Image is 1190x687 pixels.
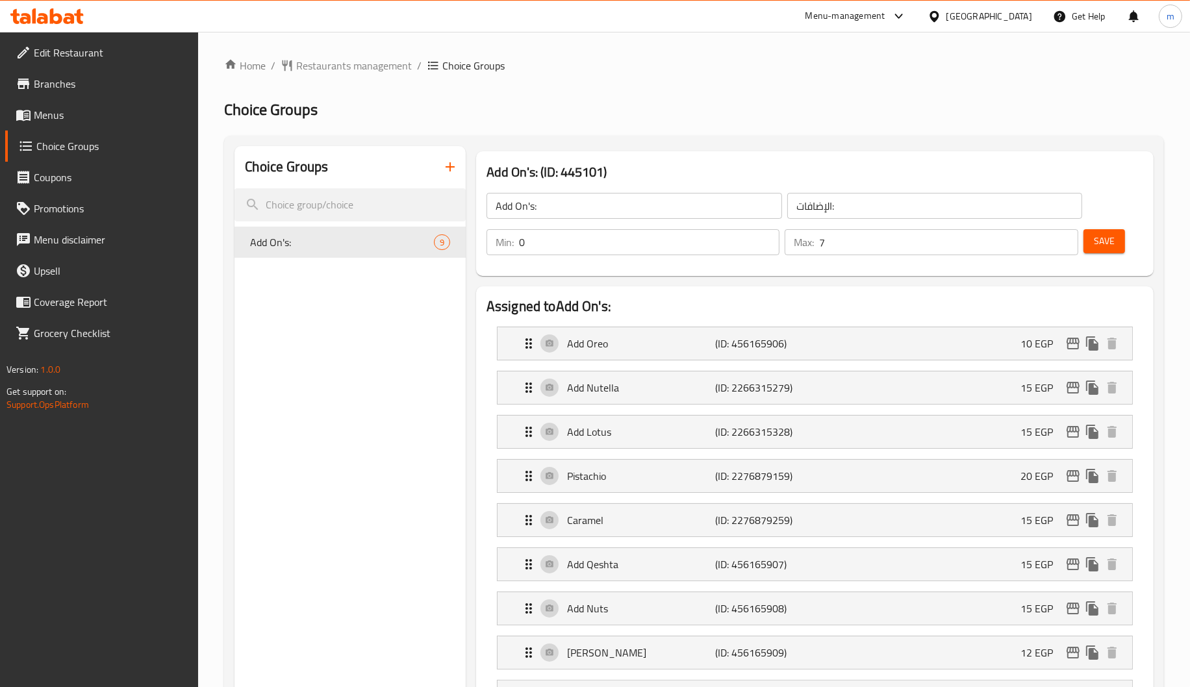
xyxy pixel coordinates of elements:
[1020,645,1063,660] p: 12 EGP
[434,234,450,250] div: Choices
[34,325,188,341] span: Grocery Checklist
[498,371,1132,404] div: Expand
[435,236,449,249] span: 9
[5,37,199,68] a: Edit Restaurant
[224,95,318,124] span: Choice Groups
[234,188,466,221] input: search
[417,58,422,73] li: /
[34,294,188,310] span: Coverage Report
[498,636,1132,669] div: Expand
[498,416,1132,448] div: Expand
[234,227,466,258] div: Add On's:9
[1063,510,1083,530] button: edit
[487,162,1143,182] h3: Add On's: (ID: 445101)
[567,601,715,616] p: Add Nuts
[567,645,715,660] p: [PERSON_NAME]
[498,504,1132,536] div: Expand
[1102,466,1122,486] button: delete
[715,645,814,660] p: (ID: 456165909)
[5,318,199,349] a: Grocery Checklist
[1083,378,1102,397] button: duplicate
[715,512,814,528] p: (ID: 2276879259)
[224,58,266,73] a: Home
[567,424,715,440] p: Add Lotus
[1020,556,1063,572] p: 15 EGP
[1102,510,1122,530] button: delete
[1083,599,1102,618] button: duplicate
[1094,233,1115,249] span: Save
[34,263,188,279] span: Upsell
[5,162,199,193] a: Coupons
[5,193,199,224] a: Promotions
[1020,336,1063,351] p: 10 EGP
[1063,555,1083,574] button: edit
[1063,643,1083,662] button: edit
[715,556,814,572] p: (ID: 456165907)
[946,9,1032,23] div: [GEOGRAPHIC_DATA]
[245,157,328,177] h2: Choice Groups
[6,396,89,413] a: Support.OpsPlatform
[567,512,715,528] p: Caramel
[1063,466,1083,486] button: edit
[1102,422,1122,442] button: delete
[6,383,66,400] span: Get support on:
[34,107,188,123] span: Menus
[498,592,1132,625] div: Expand
[1083,643,1102,662] button: duplicate
[1083,466,1102,486] button: duplicate
[487,410,1143,454] li: Expand
[34,76,188,92] span: Branches
[34,169,188,185] span: Coupons
[1083,555,1102,574] button: duplicate
[1020,601,1063,616] p: 15 EGP
[498,460,1132,492] div: Expand
[1083,510,1102,530] button: duplicate
[1102,334,1122,353] button: delete
[1020,380,1063,395] p: 15 EGP
[487,542,1143,586] li: Expand
[1063,599,1083,618] button: edit
[1063,378,1083,397] button: edit
[6,361,38,378] span: Version:
[794,234,814,250] p: Max:
[487,297,1143,316] h2: Assigned to Add On's:
[1020,424,1063,440] p: 15 EGP
[5,224,199,255] a: Menu disclaimer
[224,58,1164,73] nav: breadcrumb
[1020,468,1063,484] p: 20 EGP
[498,327,1132,360] div: Expand
[36,138,188,154] span: Choice Groups
[567,380,715,395] p: Add Nutella
[1063,422,1083,442] button: edit
[567,336,715,351] p: Add Oreo
[715,601,814,616] p: (ID: 456165908)
[1102,599,1122,618] button: delete
[715,336,814,351] p: (ID: 456165906)
[715,468,814,484] p: (ID: 2276879159)
[5,255,199,286] a: Upsell
[5,99,199,131] a: Menus
[1020,512,1063,528] p: 15 EGP
[487,366,1143,410] li: Expand
[5,68,199,99] a: Branches
[34,201,188,216] span: Promotions
[1083,229,1125,253] button: Save
[1083,334,1102,353] button: duplicate
[487,498,1143,542] li: Expand
[496,234,514,250] p: Min:
[487,321,1143,366] li: Expand
[487,586,1143,631] li: Expand
[5,131,199,162] a: Choice Groups
[296,58,412,73] span: Restaurants management
[442,58,505,73] span: Choice Groups
[1063,334,1083,353] button: edit
[567,468,715,484] p: Pistachio
[498,548,1132,581] div: Expand
[34,45,188,60] span: Edit Restaurant
[1102,555,1122,574] button: delete
[1102,378,1122,397] button: delete
[487,454,1143,498] li: Expand
[34,232,188,247] span: Menu disclaimer
[40,361,60,378] span: 1.0.0
[5,286,199,318] a: Coverage Report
